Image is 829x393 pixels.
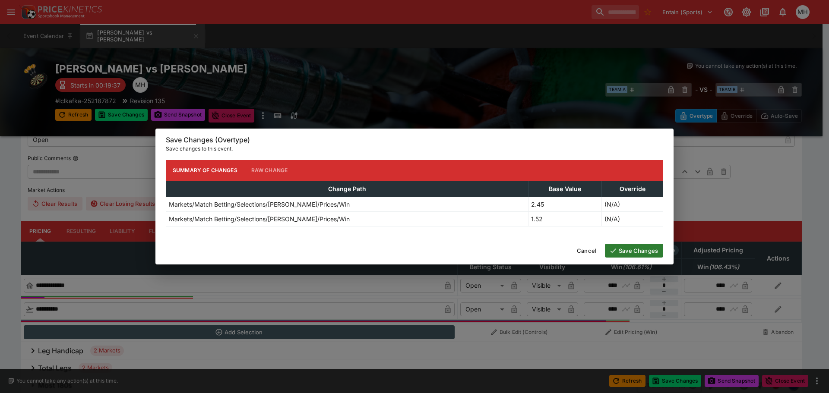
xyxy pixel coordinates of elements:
p: Save changes to this event. [166,145,663,153]
td: 1.52 [528,211,602,226]
button: Save Changes [605,244,663,258]
th: Base Value [528,181,602,197]
p: Markets/Match Betting/Selections/[PERSON_NAME]/Prices/Win [169,214,350,223]
button: Raw Change [244,160,295,181]
td: (N/A) [602,197,663,211]
th: Override [602,181,663,197]
td: 2.45 [528,197,602,211]
button: Summary of Changes [166,160,244,181]
p: Markets/Match Betting/Selections/[PERSON_NAME]/Prices/Win [169,200,350,209]
button: Cancel [572,244,601,258]
h6: Save Changes (Overtype) [166,135,663,145]
th: Change Path [166,181,528,197]
td: (N/A) [602,211,663,226]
